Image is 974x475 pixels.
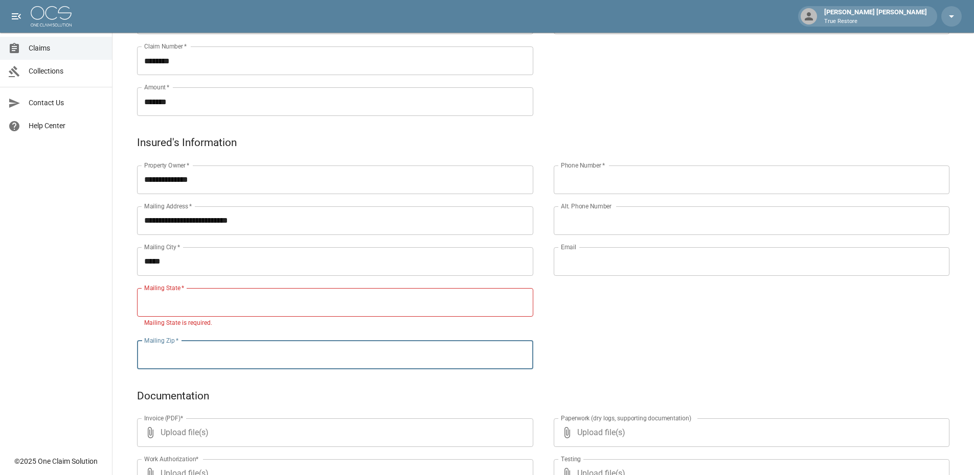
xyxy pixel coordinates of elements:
[161,418,506,447] span: Upload file(s)
[29,43,104,54] span: Claims
[144,414,184,422] label: Invoice (PDF)*
[31,6,72,27] img: ocs-logo-white-transparent.png
[29,98,104,108] span: Contact Us
[144,243,180,251] label: Mailing City
[14,456,98,466] div: © 2025 One Claim Solution
[144,318,526,328] p: Mailing State is required.
[144,455,199,463] label: Work Authorization*
[824,17,927,26] p: True Restore
[144,42,187,51] label: Claim Number
[561,202,611,210] label: Alt. Phone Number
[29,66,104,77] span: Collections
[561,455,581,463] label: Testing
[144,283,184,292] label: Mailing State
[820,7,931,26] div: [PERSON_NAME] [PERSON_NAME]
[6,6,27,27] button: open drawer
[144,336,179,345] label: Mailing Zip
[577,418,922,447] span: Upload file(s)
[144,83,170,91] label: Amount
[144,202,192,210] label: Mailing Address
[29,121,104,131] span: Help Center
[561,161,605,170] label: Phone Number
[561,414,691,422] label: Paperwork (dry logs, supporting documentation)
[144,161,190,170] label: Property Owner
[561,243,576,251] label: Email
